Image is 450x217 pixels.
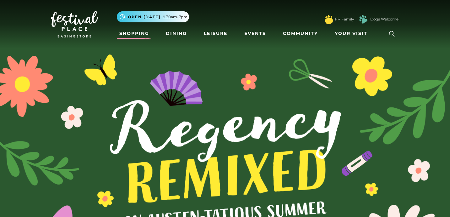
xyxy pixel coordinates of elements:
a: Shopping [117,28,152,39]
a: Community [280,28,320,39]
a: Leisure [201,28,230,39]
img: Festival Place Logo [51,11,98,37]
a: FP Family [335,16,354,22]
a: Dogs Welcome! [370,16,399,22]
span: Open [DATE] [128,14,160,20]
a: Events [242,28,268,39]
a: Your Visit [332,28,373,39]
a: Dining [163,28,189,39]
button: Open [DATE] 9.30am-7pm [117,11,189,22]
span: Your Visit [335,30,367,37]
span: 9.30am-7pm [163,14,187,20]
